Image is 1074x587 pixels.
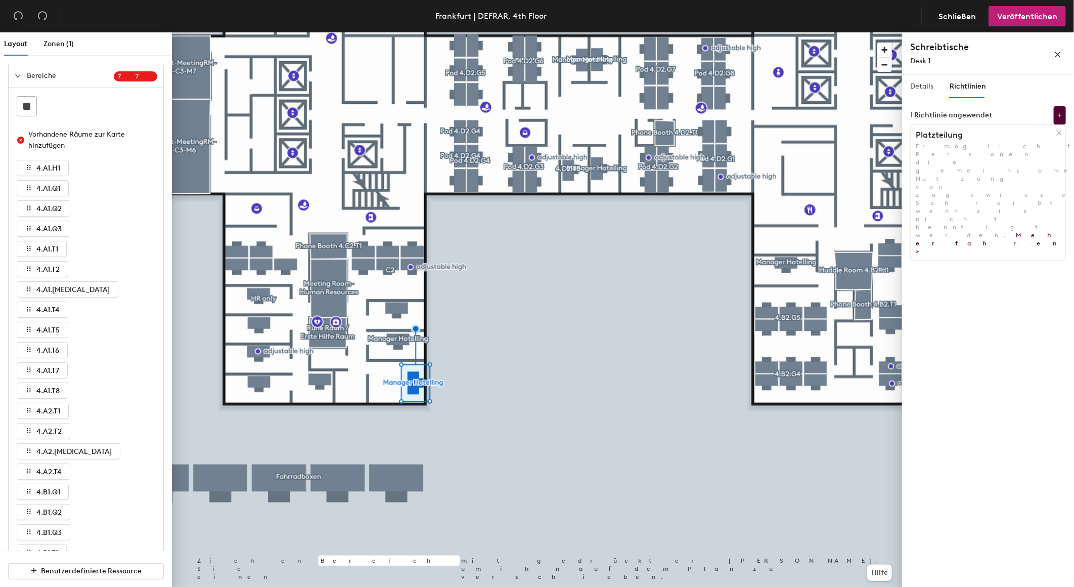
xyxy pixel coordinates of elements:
span: 4.A1.T7 [36,366,59,375]
span: 4.A1.Q3 [36,225,62,233]
button: 4.B1.Q3 [17,524,70,540]
span: 4.A1.H1 [36,164,60,173]
span: Benutzerdefinierte Ressource [41,567,142,575]
button: 4.A2.T2 [17,423,70,439]
span: close-circle [17,137,24,144]
span: 4.A1.T2 [36,265,60,274]
span: 4.A2.T4 [36,468,62,476]
span: Zonen (1) [43,39,74,48]
button: 4.A1.Q1 [17,180,69,196]
div: Frankfurt | DEFRAR, 4th Floor [436,10,547,22]
span: 4.B1.Q3 [36,528,62,537]
span: 4.A1.T4 [36,306,60,314]
span: undo [13,11,23,21]
button: 4.A2.[MEDICAL_DATA] [17,443,120,459]
span: 7 [136,73,153,80]
button: 4.A1.T5 [17,322,68,338]
button: Benutzerdefinierte Ressource [8,563,164,579]
button: 4.A1.[MEDICAL_DATA] [17,281,118,298]
button: 4.B1.Q2 [17,504,70,520]
button: Schließen [930,6,984,26]
button: 4.A1.T4 [17,302,68,318]
button: 4.A1.T8 [17,383,68,399]
button: Rückgängig (⌘ + Z) [8,6,28,26]
span: 4.B1.Q2 [36,508,62,517]
button: 4.A1.Q3 [17,221,70,237]
button: 4.A1.Q2 [17,200,70,217]
button: 4.A2.T4 [17,464,70,480]
sup: 77 [114,71,157,81]
span: 4.A1.T5 [36,326,60,334]
span: 4.A1.Q2 [36,204,62,213]
span: 4.A1.Q1 [36,184,60,193]
span: 4.A1.T1 [36,245,58,254]
h1: Platzteilung [911,130,1056,140]
span: 4.A2.T1 [36,407,60,415]
span: Richtlinien [950,82,986,91]
h4: Schreibtische [910,40,1021,54]
span: expanded [15,73,21,79]
span: 7 [118,73,136,80]
span: 4.A2.T2 [36,427,62,436]
span: 4.A2.[MEDICAL_DATA] [36,447,112,456]
span: 4.A1.[MEDICAL_DATA] [36,285,110,294]
span: 4.A1.T8 [36,387,60,395]
button: 4.A1.H1 [17,160,69,176]
button: Wiederherstellen (⌘ + ⇧ + Z) [32,6,53,26]
button: Veröffentlichen [989,6,1066,26]
div: Vorhandene Räume zur Karte hinzufügen [28,129,149,151]
button: 4.A1.T7 [17,362,68,379]
button: 4.A1.T6 [17,342,68,358]
button: Hilfe [867,565,892,581]
span: Details [910,82,933,91]
span: Desk 1 [910,57,930,65]
span: 4.B1.T1 [36,549,58,557]
div: 1 Richtlinie angewendet [910,111,992,119]
button: 4.B1.T1 [17,544,67,561]
button: 4.A1.T1 [17,241,67,257]
span: 4.B1.Q1 [36,488,60,496]
span: Veröffentlichen [997,12,1057,21]
button: 4.A1.T2 [17,261,68,277]
button: 4.A2.T1 [17,403,69,419]
span: Bereiche [27,64,114,88]
span: close [1054,51,1061,58]
span: Layout [4,39,27,48]
span: 4.A1.T6 [36,346,59,355]
span: Schließen [938,12,976,21]
button: 4.B1.Q1 [17,484,69,500]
